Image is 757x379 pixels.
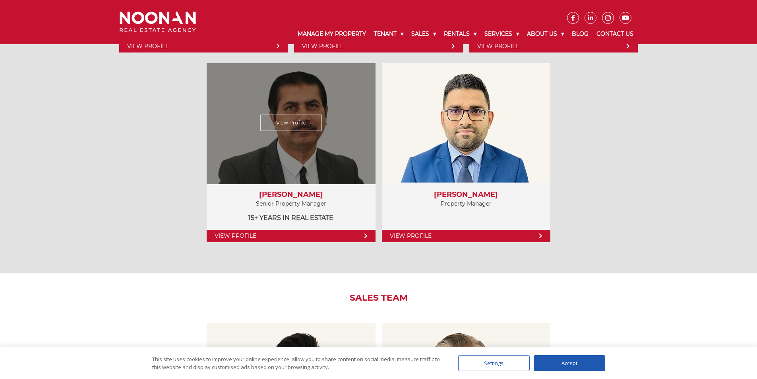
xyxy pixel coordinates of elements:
a: View Profile [469,40,638,52]
h3: [PERSON_NAME] [215,190,367,199]
a: Tenant [370,24,407,44]
img: Noonan Real Estate Agency [120,12,196,33]
a: View Profile [119,40,288,52]
a: Manage My Property [294,24,370,44]
a: View Profile [382,230,550,242]
p: Senior Property Manager [215,199,367,209]
a: Services [480,24,523,44]
div: Accept [534,355,605,371]
a: Contact Us [592,24,637,44]
a: Blog [568,24,592,44]
div: This site uses cookies to improve your online experience, allow you to share content on social me... [152,355,442,371]
a: Sales [407,24,440,44]
p: 15+ years in Real Estate [215,213,367,223]
div: Settings [458,355,530,371]
a: View Profile [294,40,463,52]
a: Rentals [440,24,480,44]
a: About Us [523,24,568,44]
a: View Profile [207,230,375,242]
h3: [PERSON_NAME] [390,190,542,199]
p: Property Manager [390,199,542,209]
h2: Sales Team [114,293,643,303]
a: View Profile [260,115,322,131]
